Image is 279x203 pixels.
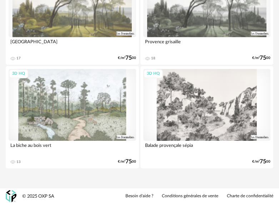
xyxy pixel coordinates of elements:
[6,190,16,203] img: OXP
[125,56,132,60] span: 75
[144,69,163,78] div: 3D HQ
[260,56,266,60] span: 75
[6,66,139,168] a: 3D HQ La biche au bois vert 13 €/m²7500
[260,159,266,164] span: 75
[9,69,28,78] div: 3D HQ
[118,56,136,60] div: €/m² 00
[9,37,136,51] div: [GEOGRAPHIC_DATA]
[140,66,274,168] a: 3D HQ Balade provençale sépia €/m²7500
[118,159,136,164] div: €/m² 00
[16,160,21,164] div: 13
[125,193,153,199] a: Besoin d'aide ?
[143,141,271,155] div: Balade provençale sépia
[227,193,273,199] a: Charte de confidentialité
[16,56,21,60] div: 17
[252,56,270,60] div: €/m² 00
[151,56,155,60] div: 18
[22,193,54,199] div: © 2025 OXP SA
[143,37,271,51] div: Provence grisaille
[252,159,270,164] div: €/m² 00
[125,159,132,164] span: 75
[162,193,218,199] a: Conditions générales de vente
[9,141,136,155] div: La biche au bois vert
